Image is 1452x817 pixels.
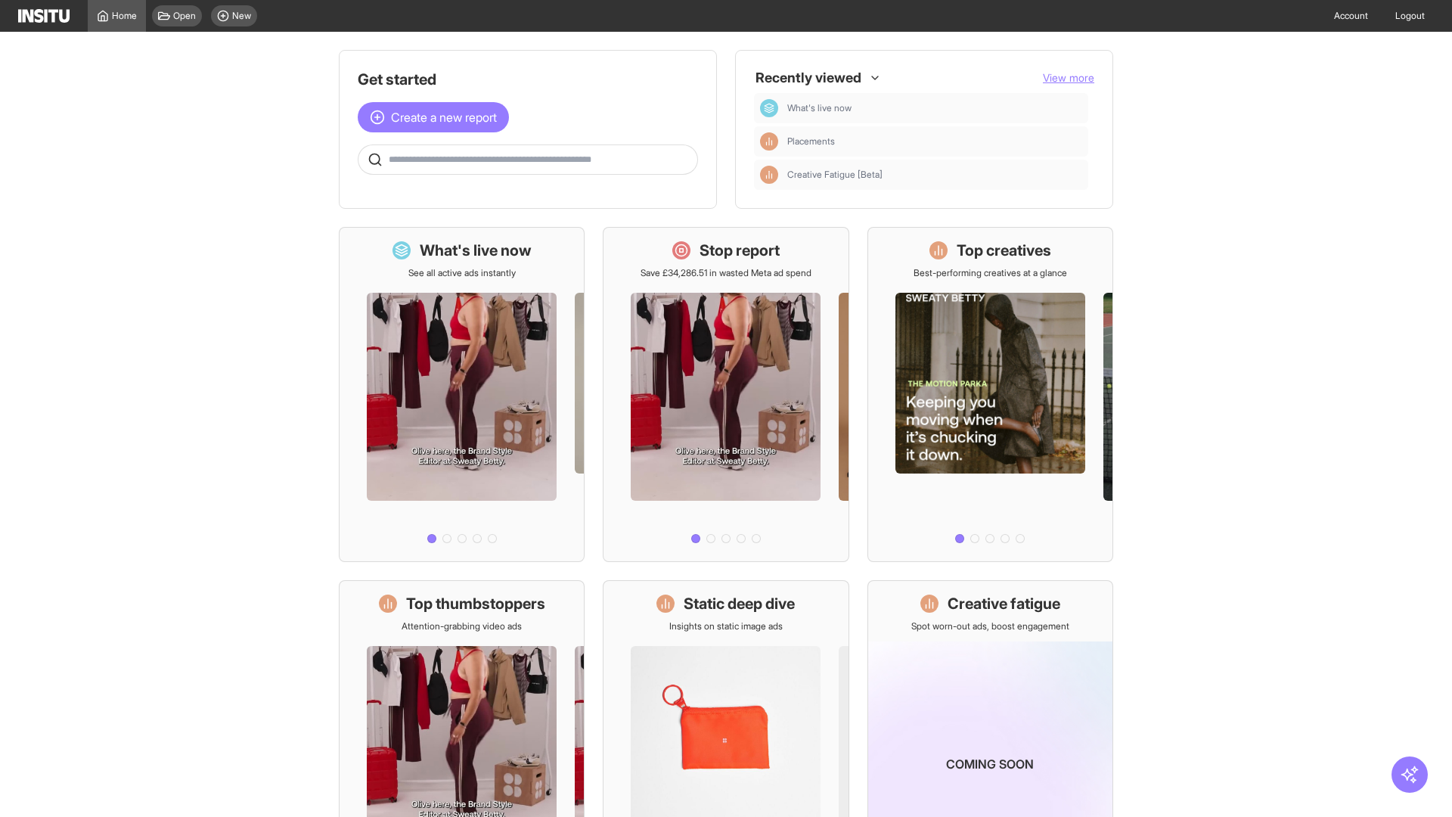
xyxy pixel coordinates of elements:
[339,227,585,562] a: What's live nowSee all active ads instantly
[700,240,780,261] h1: Stop report
[402,620,522,632] p: Attention-grabbing video ads
[232,10,251,22] span: New
[787,169,1082,181] span: Creative Fatigue [Beta]
[1043,70,1094,85] button: View more
[760,132,778,151] div: Insights
[787,102,852,114] span: What's live now
[420,240,532,261] h1: What's live now
[408,267,516,279] p: See all active ads instantly
[669,620,783,632] p: Insights on static image ads
[173,10,196,22] span: Open
[684,593,795,614] h1: Static deep dive
[112,10,137,22] span: Home
[358,102,509,132] button: Create a new report
[867,227,1113,562] a: Top creativesBest-performing creatives at a glance
[914,267,1067,279] p: Best-performing creatives at a glance
[406,593,545,614] h1: Top thumbstoppers
[787,135,835,148] span: Placements
[787,102,1082,114] span: What's live now
[760,166,778,184] div: Insights
[957,240,1051,261] h1: Top creatives
[787,169,883,181] span: Creative Fatigue [Beta]
[358,69,698,90] h1: Get started
[603,227,849,562] a: Stop reportSave £34,286.51 in wasted Meta ad spend
[18,9,70,23] img: Logo
[787,135,1082,148] span: Placements
[1043,71,1094,84] span: View more
[760,99,778,117] div: Dashboard
[391,108,497,126] span: Create a new report
[641,267,811,279] p: Save £34,286.51 in wasted Meta ad spend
